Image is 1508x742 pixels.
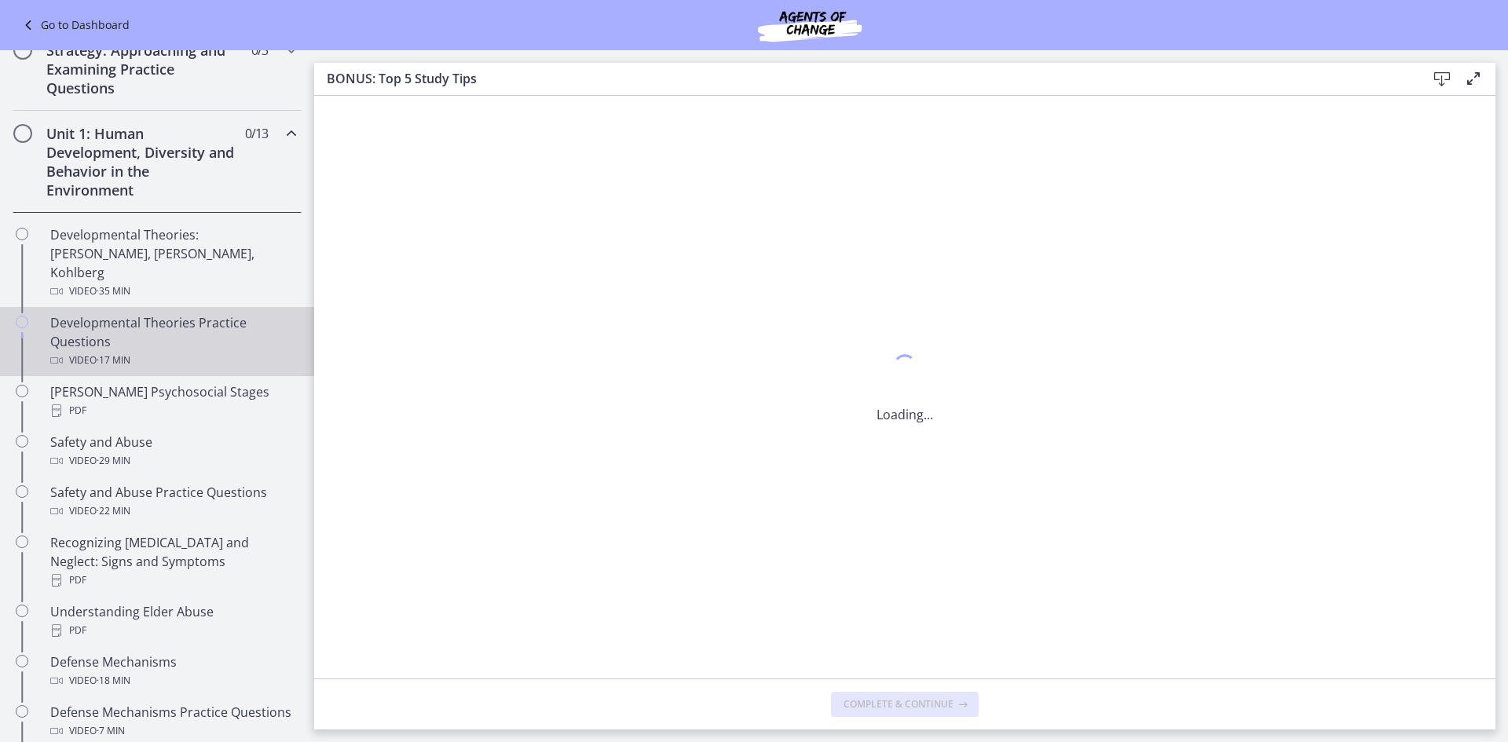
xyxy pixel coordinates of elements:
div: Video [50,671,295,690]
div: Video [50,351,295,370]
div: Defense Mechanisms [50,652,295,690]
h2: Strategy: Approaching and Examining Practice Questions [46,41,238,97]
div: Safety and Abuse [50,433,295,470]
div: Developmental Theories: [PERSON_NAME], [PERSON_NAME], Kohlberg [50,225,295,301]
div: PDF [50,401,295,420]
div: Recognizing [MEDICAL_DATA] and Neglect: Signs and Symptoms [50,533,295,590]
p: Loading... [877,405,933,424]
div: Defense Mechanisms Practice Questions [50,703,295,740]
div: [PERSON_NAME] Psychosocial Stages [50,382,295,420]
span: · 7 min [97,722,125,740]
h3: BONUS: Top 5 Study Tips [327,69,1401,88]
div: Video [50,722,295,740]
div: Video [50,502,295,521]
div: Developmental Theories Practice Questions [50,313,295,370]
div: PDF [50,571,295,590]
img: Agents of Change [716,6,904,44]
div: Understanding Elder Abuse [50,602,295,640]
div: PDF [50,621,295,640]
div: Video [50,451,295,470]
span: · 22 min [97,502,130,521]
span: · 29 min [97,451,130,470]
a: Go to Dashboard [19,16,130,35]
span: 0 / 3 [251,41,268,60]
span: · 18 min [97,671,130,690]
button: Complete & continue [831,692,979,717]
span: · 35 min [97,282,130,301]
span: 0 / 13 [245,124,268,143]
h2: Unit 1: Human Development, Diversity and Behavior in the Environment [46,124,238,199]
span: Complete & continue [844,698,953,711]
div: Safety and Abuse Practice Questions [50,483,295,521]
div: Video [50,282,295,301]
div: 1 [877,350,933,386]
span: · 17 min [97,351,130,370]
